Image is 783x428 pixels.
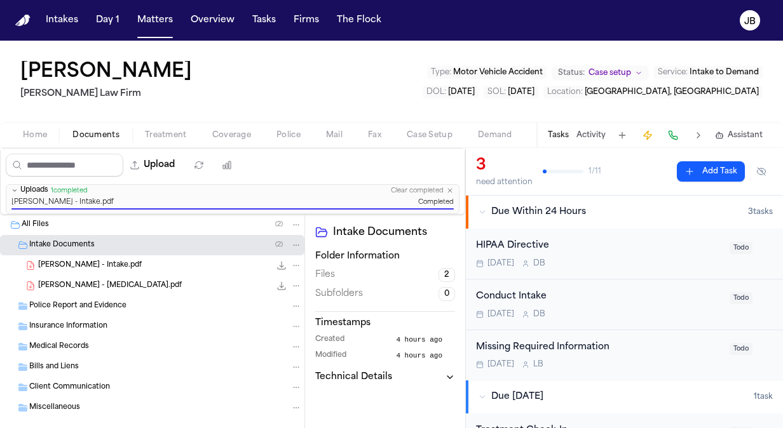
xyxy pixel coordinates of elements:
[276,130,301,140] span: Police
[754,392,773,402] span: 1 task
[466,380,783,413] button: Due [DATE]1task
[677,161,745,182] button: Add Task
[247,9,281,32] button: Tasks
[29,240,95,251] span: Intake Documents
[275,279,288,292] button: Download J. Figueroa - Retainer.pdf
[426,88,446,96] span: DOL :
[315,371,455,384] button: Technical Details
[491,391,543,403] span: Due [DATE]
[29,342,89,352] span: Medical Records
[15,15,31,27] img: Finch Logo
[289,9,324,32] button: Firms
[51,187,88,195] span: 1 completed
[423,86,479,98] button: Edit DOL: 2025-08-24
[29,301,126,312] span: Police Report and Evidence
[533,309,545,319] span: D B
[487,88,506,96] span: SOL :
[543,86,763,98] button: Edit Location: Austin, TX
[533,258,545,269] span: D B
[275,221,283,228] span: ( 2 )
[487,359,514,370] span: [DATE]
[41,9,83,32] button: Intakes
[552,65,649,81] button: Change status from Case setup
[748,207,773,217] span: 3 task s
[20,61,192,84] button: Edit matter name
[476,156,533,176] div: 3
[123,154,182,177] button: Upload
[38,260,142,271] span: [PERSON_NAME] - Intake.pdf
[548,130,569,140] button: Tasks
[448,88,475,96] span: [DATE]
[391,187,444,195] button: Clear completed
[275,241,283,248] span: ( 2 )
[730,343,752,355] span: Todo
[186,9,240,32] button: Overview
[333,225,455,240] h2: Intake Documents
[476,177,533,187] div: need attention
[368,130,381,140] span: Fax
[547,88,583,96] span: Location :
[315,288,363,300] span: Subfolders
[439,268,455,282] span: 2
[658,69,688,76] span: Service :
[72,130,119,140] span: Documents
[38,281,182,291] span: [PERSON_NAME] - [MEDICAL_DATA].pdf
[11,198,114,208] span: [PERSON_NAME] - Intake.pdf
[212,130,251,140] span: Coverage
[427,66,547,79] button: Edit Type: Motor Vehicle Accident
[315,371,392,384] h3: Technical Details
[478,130,512,140] span: Demand
[730,292,752,304] span: Todo
[145,130,187,140] span: Treatment
[431,69,451,76] span: Type :
[750,161,773,182] button: Hide completed tasks (⌘⇧H)
[20,86,197,102] h2: [PERSON_NAME] Law Firm
[558,68,585,78] span: Status:
[315,250,455,263] h3: Folder Information
[453,69,543,76] span: Motor Vehicle Accident
[29,382,110,393] span: Client Communication
[728,130,763,140] span: Assistant
[654,66,763,79] button: Edit Service: Intake to Demand
[466,196,783,229] button: Due Within 24 Hours3tasks
[418,198,454,208] span: Completed
[487,309,514,319] span: [DATE]
[29,321,107,332] span: Insurance Information
[476,340,722,355] div: Missing Required Information
[585,88,759,96] span: [GEOGRAPHIC_DATA], [GEOGRAPHIC_DATA]
[484,86,538,98] button: Edit SOL: 2027-08-24
[22,220,49,231] span: All Files
[589,166,601,177] span: 1 / 11
[487,258,514,269] span: [DATE]
[132,9,178,32] button: Matters
[15,15,31,27] a: Home
[91,9,125,32] button: Day 1
[508,88,534,96] span: [DATE]
[639,126,657,144] button: Create Immediate Task
[533,359,543,370] span: L B
[315,317,455,330] h3: Timestamps
[439,287,455,301] span: 0
[730,242,752,254] span: Todo
[744,17,756,26] text: JB
[396,335,442,345] span: 4 hours ago
[396,351,442,361] span: 4 hours ago
[20,186,48,196] span: Uploads
[20,61,192,84] h1: [PERSON_NAME]
[407,130,453,140] span: Case Setup
[664,126,682,144] button: Make a Call
[332,9,386,32] button: The Flock
[315,335,344,345] span: Created
[275,259,288,272] button: Download J. Figueroa - Intake.pdf
[396,335,455,345] button: 4 hours ago
[613,126,631,144] button: Add Task
[466,279,783,330] div: Open task: Conduct Intake
[315,269,335,281] span: Files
